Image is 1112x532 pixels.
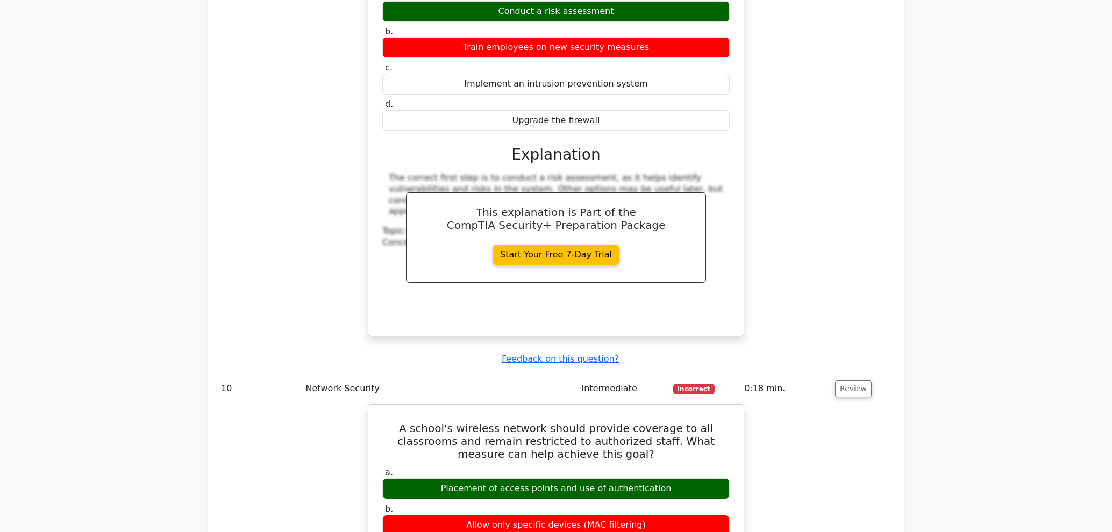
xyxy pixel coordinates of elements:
[835,380,872,397] button: Review
[301,373,577,404] td: Network Security
[578,373,669,404] td: Intermediate
[673,384,715,394] span: Incorrect
[382,110,730,131] div: Upgrade the firewall
[385,467,393,477] span: a.
[385,26,393,37] span: b.
[217,373,301,404] td: 10
[493,245,619,265] a: Start Your Free 7-Day Trial
[382,478,730,499] div: Placement of access points and use of authentication
[502,354,619,364] a: Feedback on this question?
[382,74,730,95] div: Implement an intrusion prevention system
[385,62,393,73] span: c.
[740,373,831,404] td: 0:18 min.
[381,422,731,461] h5: A school's wireless network should provide coverage to all classrooms and remain restricted to au...
[382,1,730,22] div: Conduct a risk assessment
[389,146,723,164] h3: Explanation
[382,226,730,237] div: Topic:
[385,99,393,109] span: d.
[389,172,723,217] div: The correct first step is to conduct a risk assessment, as it helps identify vulnerabilities and ...
[382,37,730,58] div: Train employees on new security measures
[382,237,730,248] div: Concept:
[385,504,393,514] span: b.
